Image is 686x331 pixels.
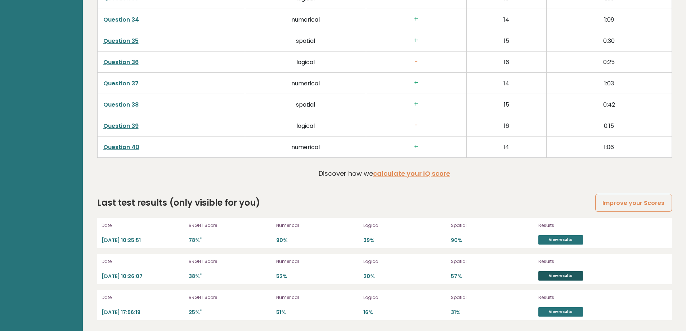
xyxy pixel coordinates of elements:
[319,169,450,178] p: Discover how we
[466,9,546,30] td: 14
[189,222,272,229] p: BRGHT Score
[363,273,447,280] p: 20%
[245,137,366,158] td: numerical
[245,94,366,115] td: spatial
[546,9,672,30] td: 1:09
[102,294,185,301] p: Date
[546,94,672,115] td: 0:42
[372,100,461,108] h3: +
[276,222,359,229] p: Numerical
[546,73,672,94] td: 1:03
[102,273,185,280] p: [DATE] 10:26:07
[373,169,450,178] a: calculate your IQ score
[466,137,546,158] td: 14
[372,37,461,44] h3: +
[538,271,583,281] a: View results
[363,309,447,316] p: 16%
[189,309,272,316] p: 25%
[538,222,614,229] p: Results
[451,309,534,316] p: 31%
[538,235,583,245] a: View results
[189,258,272,265] p: BRGHT Score
[538,294,614,301] p: Results
[546,52,672,73] td: 0:25
[276,309,359,316] p: 51%
[97,196,260,209] h2: Last test results (only visible for you)
[363,222,447,229] p: Logical
[451,294,534,301] p: Spatial
[189,273,272,280] p: 38%
[103,79,139,88] a: Question 37
[103,15,139,24] a: Question 34
[103,143,139,151] a: Question 40
[546,30,672,52] td: 0:30
[276,237,359,244] p: 90%
[102,222,185,229] p: Date
[103,58,139,66] a: Question 36
[372,122,461,129] h3: -
[466,115,546,137] td: 16
[276,294,359,301] p: Numerical
[103,100,139,109] a: Question 38
[538,307,583,317] a: View results
[189,294,272,301] p: BRGHT Score
[245,30,366,52] td: spatial
[466,73,546,94] td: 14
[103,37,139,45] a: Question 35
[546,115,672,137] td: 0:15
[102,258,185,265] p: Date
[245,73,366,94] td: numerical
[245,52,366,73] td: logical
[372,15,461,23] h3: +
[363,237,447,244] p: 39%
[102,309,185,316] p: [DATE] 17:56:19
[595,194,672,212] a: Improve your Scores
[451,273,534,280] p: 57%
[466,52,546,73] td: 16
[363,294,447,301] p: Logical
[245,9,366,30] td: numerical
[372,79,461,87] h3: +
[466,94,546,115] td: 15
[466,30,546,52] td: 15
[245,115,366,137] td: logical
[363,258,447,265] p: Logical
[372,143,461,151] h3: +
[546,137,672,158] td: 1:06
[451,237,534,244] p: 90%
[102,237,185,244] p: [DATE] 10:25:51
[451,222,534,229] p: Spatial
[372,58,461,66] h3: -
[276,258,359,265] p: Numerical
[103,122,139,130] a: Question 39
[189,237,272,244] p: 78%
[538,258,614,265] p: Results
[276,273,359,280] p: 52%
[451,258,534,265] p: Spatial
